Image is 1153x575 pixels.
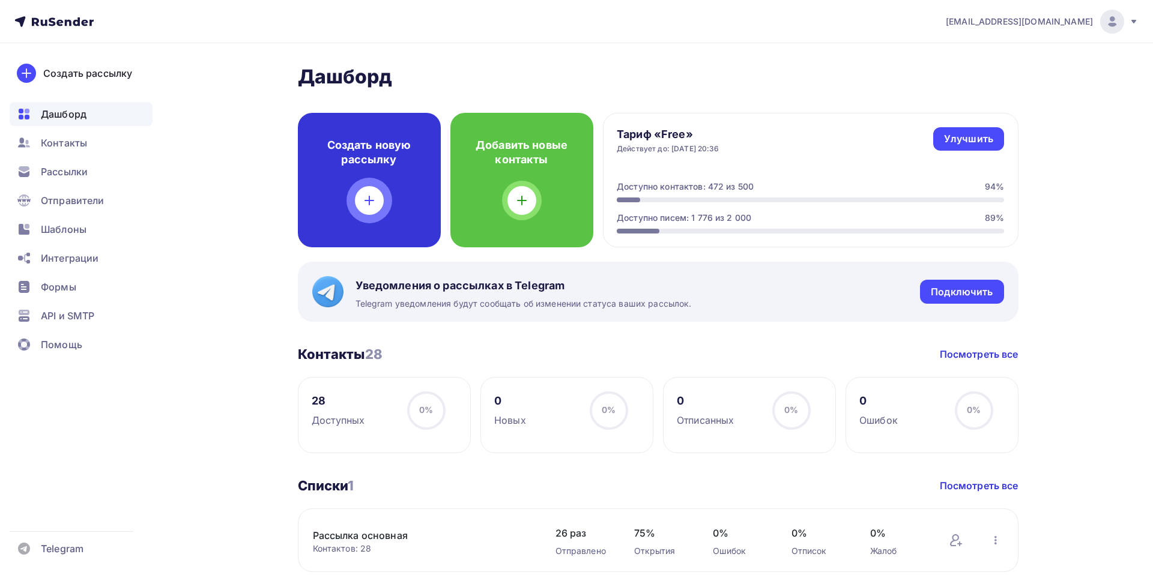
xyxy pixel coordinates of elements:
span: 0% [791,526,846,540]
div: Жалоб [870,545,925,557]
a: Формы [10,275,153,299]
h4: Тариф «Free» [617,127,719,142]
span: 0% [713,526,767,540]
div: Доступно контактов: 472 из 500 [617,181,754,193]
a: Шаблоны [10,217,153,241]
span: [EMAIL_ADDRESS][DOMAIN_NAME] [946,16,1093,28]
span: Уведомления о рассылках в Telegram [356,278,692,293]
span: 0% [967,405,981,415]
span: 0% [602,405,616,415]
div: Открытия [634,545,689,557]
span: API и SMTP [41,309,94,323]
div: Подключить [931,285,993,299]
div: 0 [677,394,734,408]
a: [EMAIL_ADDRESS][DOMAIN_NAME] [946,10,1139,34]
a: Отправители [10,188,153,212]
div: Отписанных [677,413,734,427]
span: Telegram [41,541,83,556]
h4: Создать новую рассылку [317,138,422,167]
div: Доступных [312,413,365,427]
span: Контакты [41,136,87,150]
h2: Дашборд [298,65,1018,89]
span: 28 [365,346,383,362]
span: Формы [41,280,76,294]
h4: Добавить новые контакты [470,138,574,167]
h3: Контакты [298,346,383,363]
span: 0% [419,405,433,415]
a: Посмотреть все [940,478,1018,493]
span: Помощь [41,337,82,352]
div: Доступно писем: 1 776 из 2 000 [617,212,751,224]
div: Новых [494,413,526,427]
a: Посмотреть все [940,347,1018,361]
div: Отправлено [555,545,610,557]
div: Ошибок [859,413,898,427]
h3: Списки [298,477,354,494]
div: 0 [859,394,898,408]
div: 89% [985,212,1004,224]
span: Отправители [41,193,104,208]
div: 94% [985,181,1004,193]
span: 1 [348,478,354,493]
div: 28 [312,394,365,408]
span: 0% [870,526,925,540]
div: Создать рассылку [43,66,132,80]
span: Дашборд [41,107,86,121]
div: 0 [494,394,526,408]
span: Шаблоны [41,222,86,236]
a: Дашборд [10,102,153,126]
a: Рассылка основная [313,528,517,543]
span: 75% [634,526,689,540]
span: 0% [784,405,798,415]
div: Улучшить [944,132,993,146]
span: Интеграции [41,251,98,265]
span: 26 раз [555,526,610,540]
div: Контактов: 28 [313,543,531,555]
div: Ошибок [713,545,767,557]
div: Действует до: [DATE] 20:36 [617,144,719,154]
div: Отписок [791,545,846,557]
a: Рассылки [10,160,153,184]
span: Рассылки [41,164,88,179]
a: Контакты [10,131,153,155]
span: Telegram уведомления будут сообщать об изменении статуса ваших рассылок. [356,298,692,310]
